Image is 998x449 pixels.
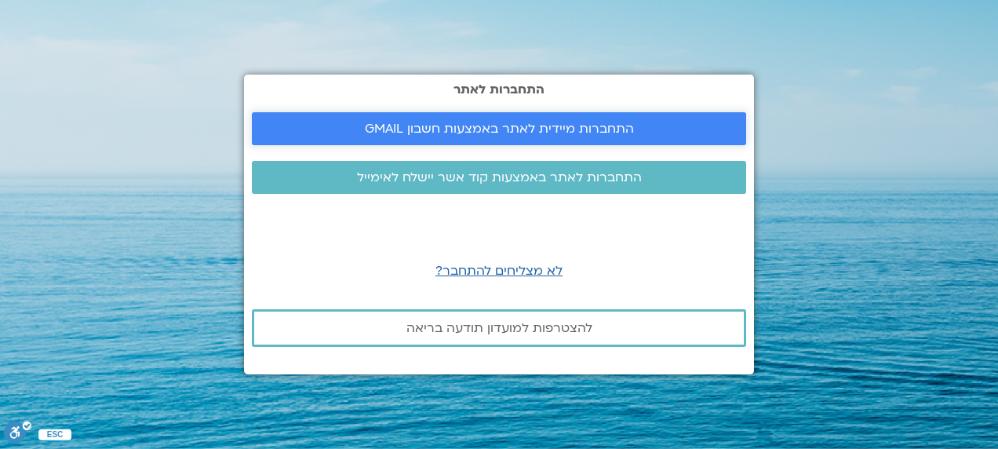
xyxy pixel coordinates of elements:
a: התחברות מיידית לאתר באמצעות חשבון GMAIL [252,112,746,145]
a: להצטרפות למועדון תודעה בריאה [252,309,746,347]
span: התחברות לאתר באמצעות קוד אשר יישלח לאימייל [357,170,642,184]
a: התחברות לאתר באמצעות קוד אשר יישלח לאימייל [252,161,746,194]
h2: התחברות לאתר [252,82,746,97]
span: התחברות מיידית לאתר באמצעות חשבון GMAIL [365,122,634,136]
a: לא מצליחים להתחבר? [435,262,563,279]
span: להצטרפות למועדון תודעה בריאה [406,321,592,335]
